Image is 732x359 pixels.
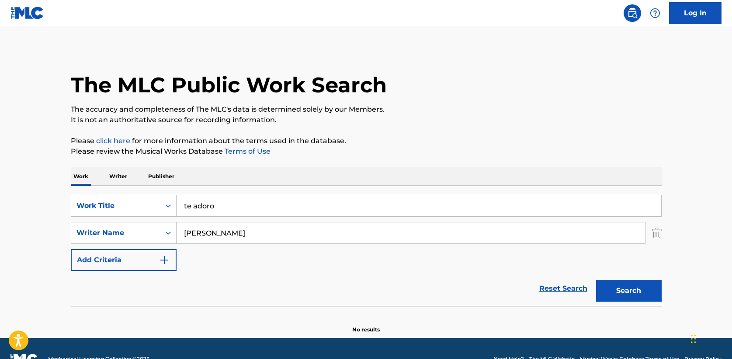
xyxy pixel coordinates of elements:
[650,8,660,18] img: help
[535,279,592,298] a: Reset Search
[71,136,662,146] p: Please for more information about the terms used in the database.
[71,249,177,271] button: Add Criteria
[146,167,177,186] p: Publisher
[652,222,662,244] img: Delete Criterion
[71,115,662,125] p: It is not an authoritative source for recording information.
[688,317,732,359] iframe: Chat Widget
[223,147,271,155] a: Terms of Use
[646,4,664,22] div: Help
[71,195,662,306] form: Search Form
[352,315,380,334] p: No results
[71,104,662,115] p: The accuracy and completeness of The MLC's data is determined solely by our Members.
[596,280,662,302] button: Search
[71,146,662,157] p: Please review the Musical Works Database
[708,231,732,301] iframe: Resource Center
[76,201,155,211] div: Work Title
[107,167,130,186] p: Writer
[71,72,387,98] h1: The MLC Public Work Search
[159,255,170,265] img: 9d2ae6d4665cec9f34b9.svg
[96,137,130,145] a: click here
[76,228,155,238] div: Writer Name
[10,7,44,19] img: MLC Logo
[71,167,91,186] p: Work
[627,8,638,18] img: search
[624,4,641,22] a: Public Search
[669,2,722,24] a: Log In
[691,326,696,352] div: Drag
